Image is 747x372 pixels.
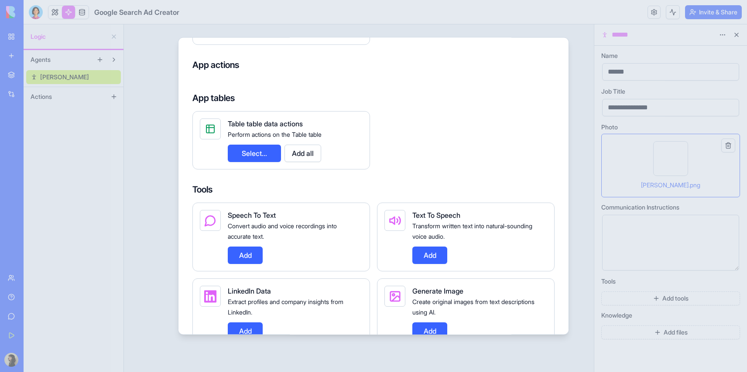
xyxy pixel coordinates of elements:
[412,247,447,264] button: Add
[192,59,555,71] h4: App actions
[228,119,303,128] span: Table table data actions
[284,145,321,162] button: Add all
[228,222,337,240] span: Convert audio and voice recordings into accurate text.
[192,92,555,104] h4: App tables
[412,222,532,240] span: Transform written text into natural-sounding voice audio.
[228,211,276,220] span: Speech To Text
[228,298,343,316] span: Extract profiles and company insights from LinkedIn.
[228,247,263,264] button: Add
[228,287,271,295] span: LinkedIn Data
[412,287,463,295] span: Generate Image
[228,131,322,138] span: Perform actions on the Table table
[412,322,447,340] button: Add
[192,183,555,196] h4: Tools
[228,145,281,162] button: Select...
[412,298,535,316] span: Create original images from text descriptions using AI.
[228,322,263,340] button: Add
[412,211,460,220] span: Text To Speech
